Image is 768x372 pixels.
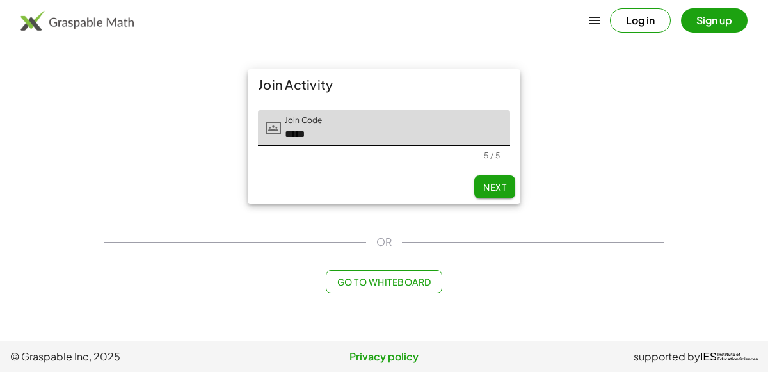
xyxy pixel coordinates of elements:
[700,349,758,364] a: IESInstitute ofEducation Sciences
[474,175,515,198] button: Next
[483,181,506,193] span: Next
[326,270,442,293] button: Go to Whiteboard
[10,349,259,364] span: © Graspable Inc, 2025
[376,234,392,250] span: OR
[337,276,431,287] span: Go to Whiteboard
[717,353,758,362] span: Institute of Education Sciences
[248,69,520,100] div: Join Activity
[484,150,500,160] div: 5 / 5
[700,351,717,363] span: IES
[681,8,748,33] button: Sign up
[610,8,671,33] button: Log in
[259,349,508,364] a: Privacy policy
[634,349,700,364] span: supported by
